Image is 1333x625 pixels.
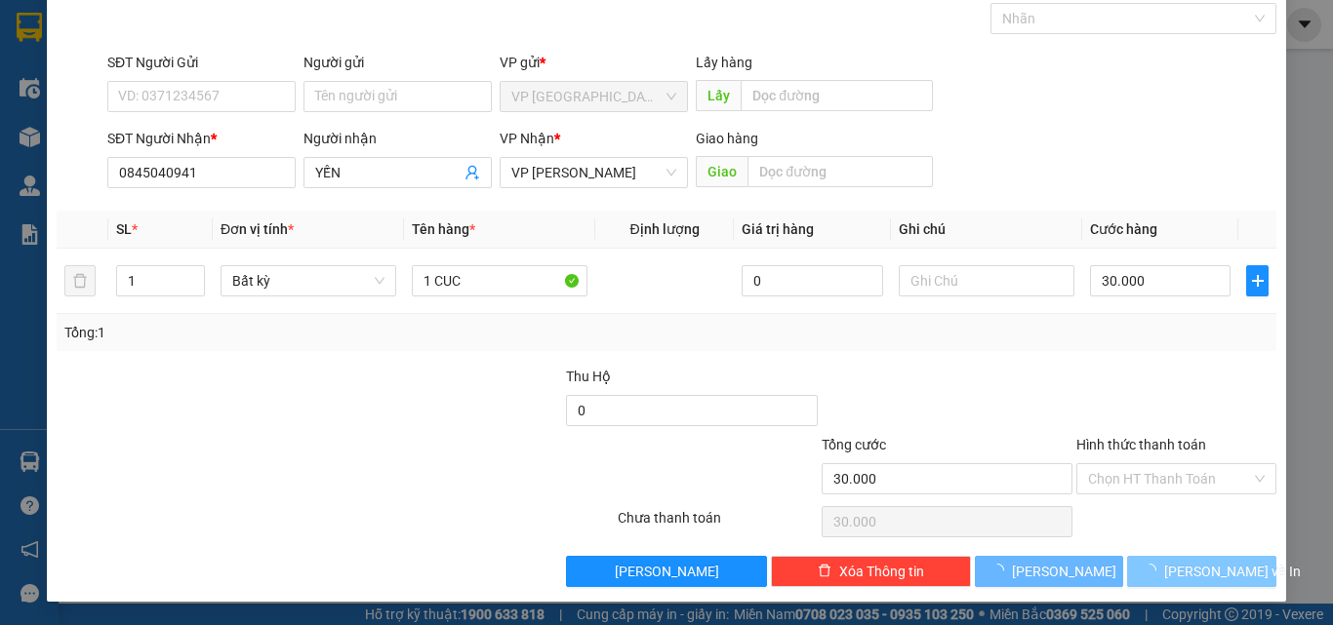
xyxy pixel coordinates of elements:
[742,265,882,296] input: 0
[511,158,676,187] span: VP Phan Thiết
[412,221,475,237] span: Tên hàng
[500,52,688,73] div: VP gửi
[891,211,1082,249] th: Ghi chú
[822,437,886,452] span: Tổng cước
[990,564,1012,577] span: loading
[566,369,611,384] span: Thu Hộ
[696,55,752,70] span: Lấy hàng
[975,556,1124,587] button: [PERSON_NAME]
[566,556,766,587] button: [PERSON_NAME]
[615,561,719,582] span: [PERSON_NAME]
[1127,556,1276,587] button: [PERSON_NAME] và In
[107,52,296,73] div: SĐT Người Gửi
[1164,561,1301,582] span: [PERSON_NAME] và In
[64,322,516,343] div: Tổng: 1
[303,52,492,73] div: Người gửi
[1143,564,1164,577] span: loading
[1076,437,1206,452] label: Hình thức thanh toán
[1012,561,1116,582] span: [PERSON_NAME]
[116,221,132,237] span: SL
[412,265,587,296] input: VD: Bàn, Ghế
[741,80,933,111] input: Dọc đường
[696,156,747,187] span: Giao
[303,128,492,149] div: Người nhận
[696,80,741,111] span: Lấy
[899,265,1074,296] input: Ghi Chú
[839,561,924,582] span: Xóa Thông tin
[818,564,831,579] span: delete
[616,507,820,541] div: Chưa thanh toán
[232,266,384,295] span: Bất kỳ
[696,131,758,146] span: Giao hàng
[629,221,699,237] span: Định lượng
[221,221,294,237] span: Đơn vị tính
[1247,273,1268,289] span: plus
[500,131,554,146] span: VP Nhận
[1246,265,1269,296] button: plus
[107,128,296,149] div: SĐT Người Nhận
[465,165,480,180] span: user-add
[742,221,814,237] span: Giá trị hàng
[64,265,96,296] button: delete
[747,156,933,187] input: Dọc đường
[1090,221,1157,237] span: Cước hàng
[511,82,676,111] span: VP Sài Gòn
[771,556,971,587] button: deleteXóa Thông tin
